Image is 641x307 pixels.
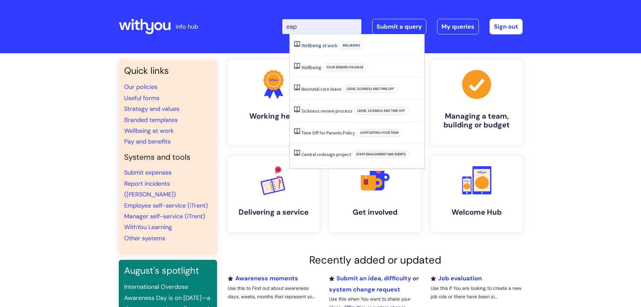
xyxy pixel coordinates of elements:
[282,19,523,34] div: | -
[124,168,172,177] a: Submit expenses
[339,42,364,49] span: Wellbeing
[490,19,523,34] a: Sign out
[124,65,212,76] h3: Quick links
[335,208,416,217] h4: Get involved
[228,254,523,266] h2: Recently added or updated
[124,127,174,135] a: Wellbeing at work
[124,212,205,220] a: Manager self-service (iTrent)
[329,156,421,232] a: Get involved
[354,107,408,115] span: Leave, sickness and time off
[124,234,165,242] a: Other systems
[228,274,298,282] a: Awareness moments
[301,64,321,70] a: Wellbeing
[228,60,319,145] a: Working here
[124,180,176,198] a: Report incidents ([PERSON_NAME])
[437,19,479,34] a: My queries
[228,156,319,232] a: Delivering a service
[233,112,314,121] h4: Working here
[301,108,352,114] a: Sickness review process
[124,105,179,113] a: Strategy and values
[301,151,351,157] a: Central redesign project
[228,284,319,301] p: Use this to Find out about awareness days, weeks, months that represent yo...
[431,156,523,232] a: Welcome Hub
[431,274,482,282] a: Job evaluation
[124,153,212,162] h4: Systems and tools
[301,130,355,136] a: Time Off for Parents Policy
[431,284,522,301] p: Use this if You are looking to create a new job role or there have been si...
[233,208,314,217] h4: Delivering a service
[124,83,157,91] a: Our policies
[431,60,523,145] a: Managing a team, building or budget
[124,265,212,276] h3: August's spotlight
[124,137,171,146] a: Pay and benefits
[323,64,367,71] span: Your reward package
[301,42,337,49] a: Wellbeing at work
[176,21,198,32] p: info hub
[124,223,172,231] a: WithYou Learning
[124,202,208,210] a: Employee self-service (iTrent)
[356,129,402,136] span: Supporting your team
[352,151,409,158] span: Staff engagement and events
[282,19,361,34] input: Search
[124,116,178,124] a: Branded templates
[436,208,517,217] h4: Welcome Hub
[124,94,159,102] a: Useful forms
[343,85,398,93] span: Leave, sickness and time off
[301,86,342,92] a: Neonatal care leave
[329,274,419,293] a: Submit an idea, difficulty or system change request
[436,112,517,130] h4: Managing a team, building or budget
[372,19,426,34] a: Submit a query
